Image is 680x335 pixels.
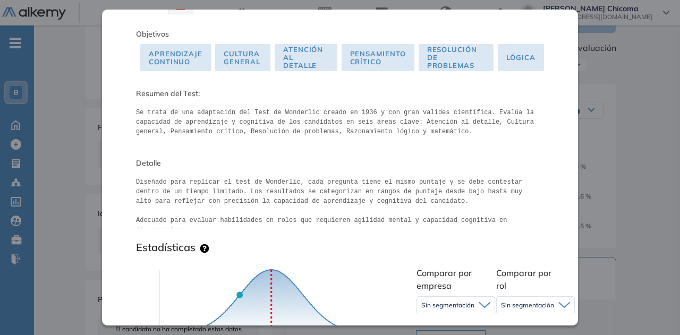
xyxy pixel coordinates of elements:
span: Aprendizaje Continuo [140,44,211,71]
span: Comparar por empresa [416,268,472,291]
span: Lógica [498,44,544,71]
span: Resumen del Test: [136,88,544,99]
span: Sin segmentación [501,301,554,310]
pre: Se trata de una adaptación del Test de Wonderlic creado en 1936 y con gran valides científica. Ev... [136,108,544,136]
span: Resolución de Problemas [419,44,494,71]
span: Detalle [136,158,544,169]
pre: Diseñado para replicar el test de Wonderlic, cada pregunta tiene el mismo puntaje y se debe conte... [136,177,544,228]
span: Objetivos [136,29,169,39]
span: Atención al detalle [275,44,337,71]
span: Comparar por rol [496,268,551,291]
span: Sin segmentación [421,301,474,310]
span: Cultura General [215,44,270,71]
span: Pensamiento Crítico [342,44,414,71]
h3: Estadísticas [136,241,195,254]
